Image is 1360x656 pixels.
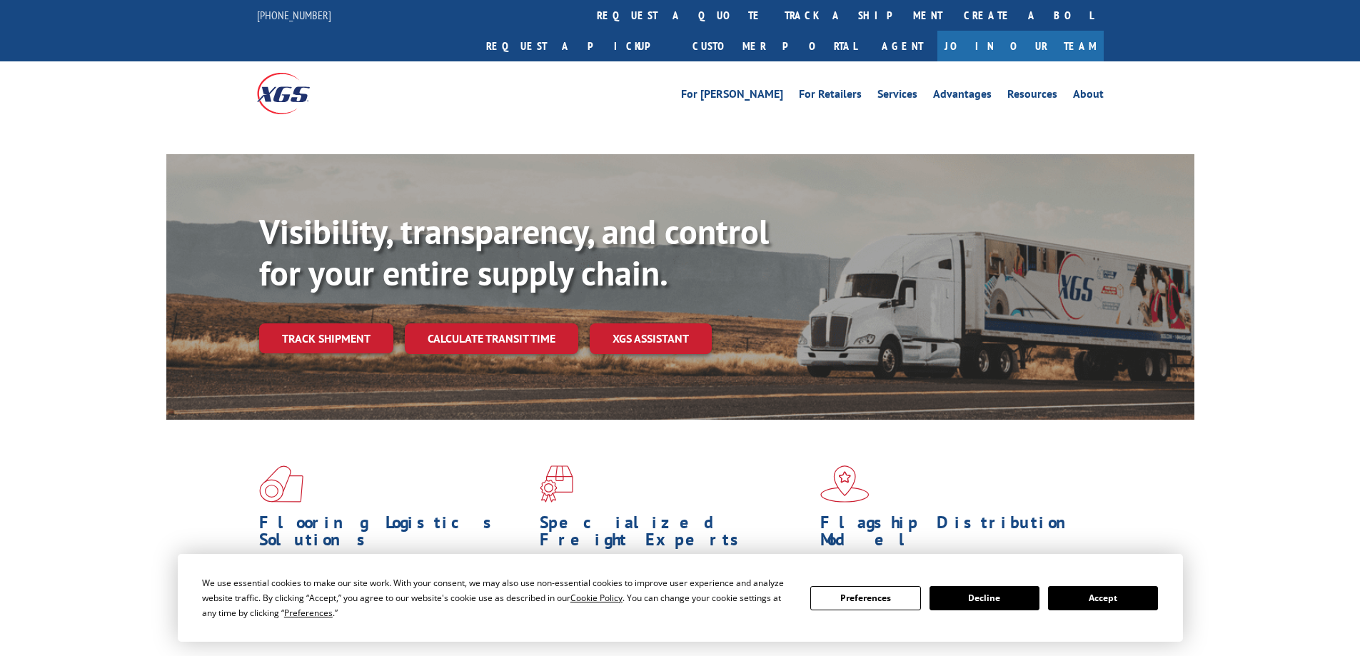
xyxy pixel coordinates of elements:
[202,575,793,620] div: We use essential cookies to make our site work. With your consent, we may also use non-essential ...
[405,323,578,354] a: Calculate transit time
[810,586,920,610] button: Preferences
[937,31,1104,61] a: Join Our Team
[1007,89,1057,104] a: Resources
[877,89,917,104] a: Services
[540,465,573,503] img: xgs-icon-focused-on-flooring-red
[259,514,529,555] h1: Flooring Logistics Solutions
[933,89,992,104] a: Advantages
[570,592,623,604] span: Cookie Policy
[178,554,1183,642] div: Cookie Consent Prompt
[930,586,1039,610] button: Decline
[820,465,870,503] img: xgs-icon-flagship-distribution-model-red
[475,31,682,61] a: Request a pickup
[257,8,331,22] a: [PHONE_NUMBER]
[259,323,393,353] a: Track shipment
[590,323,712,354] a: XGS ASSISTANT
[540,514,810,555] h1: Specialized Freight Experts
[682,31,867,61] a: Customer Portal
[867,31,937,61] a: Agent
[259,209,769,295] b: Visibility, transparency, and control for your entire supply chain.
[1048,586,1158,610] button: Accept
[820,514,1090,555] h1: Flagship Distribution Model
[799,89,862,104] a: For Retailers
[259,465,303,503] img: xgs-icon-total-supply-chain-intelligence-red
[681,89,783,104] a: For [PERSON_NAME]
[284,607,333,619] span: Preferences
[1073,89,1104,104] a: About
